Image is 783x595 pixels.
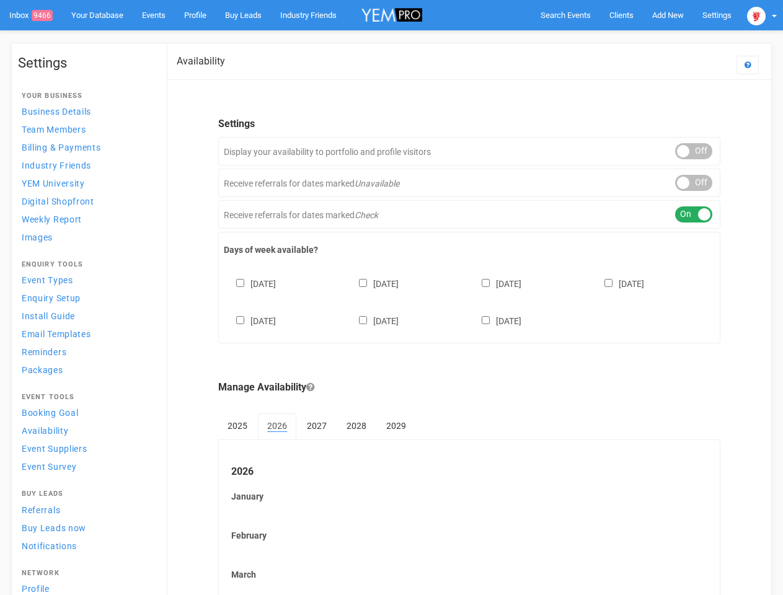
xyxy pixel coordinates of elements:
label: [DATE] [469,314,521,327]
label: February [231,529,707,542]
a: Packages [18,361,154,378]
a: 2026 [258,413,296,439]
legend: Settings [218,117,720,131]
label: [DATE] [592,276,644,290]
label: [DATE] [224,276,276,290]
h4: Buy Leads [22,490,151,498]
a: Reminders [18,343,154,360]
a: Digital Shopfront [18,193,154,209]
input: [DATE] [604,279,613,287]
em: Check [355,210,378,220]
a: Install Guide [18,307,154,324]
input: [DATE] [236,279,244,287]
span: Packages [22,365,63,375]
a: Team Members [18,121,154,138]
span: Event Types [22,275,73,285]
label: [DATE] [347,314,399,327]
label: [DATE] [347,276,399,290]
input: [DATE] [482,279,490,287]
span: Event Survey [22,462,76,472]
a: Enquiry Setup [18,289,154,306]
a: Event Survey [18,458,154,475]
label: Days of week available? [224,244,715,256]
label: January [231,490,707,503]
a: Booking Goal [18,404,154,421]
a: Event Types [18,271,154,288]
span: Booking Goal [22,408,78,418]
a: Business Details [18,103,154,120]
a: Referrals [18,501,154,518]
div: Display your availability to portfolio and profile visitors [218,137,720,165]
span: Business Details [22,107,91,117]
input: [DATE] [236,316,244,324]
span: Reminders [22,347,66,357]
span: Team Members [22,125,86,134]
a: Weekly Report [18,211,154,227]
a: Email Templates [18,325,154,342]
a: Buy Leads now [18,519,154,536]
label: March [231,568,707,581]
span: YEM University [22,178,85,188]
span: Weekly Report [22,214,82,224]
input: [DATE] [359,316,367,324]
a: YEM University [18,175,154,192]
span: Add New [652,11,684,20]
a: Industry Friends [18,157,154,174]
span: Email Templates [22,329,91,339]
a: Images [18,229,154,245]
a: Notifications [18,537,154,554]
span: Event Suppliers [22,444,87,454]
span: Search Events [541,11,591,20]
h2: Availability [177,56,225,67]
a: Event Suppliers [18,440,154,457]
a: 2028 [337,413,376,438]
a: 2027 [298,413,336,438]
span: 9466 [32,10,53,21]
span: Billing & Payments [22,143,101,152]
a: Availability [18,422,154,439]
img: open-uri20250107-2-1pbi2ie [747,7,766,25]
span: Digital Shopfront [22,196,94,206]
span: Install Guide [22,311,75,321]
h4: Your Business [22,92,151,100]
h1: Settings [18,56,154,71]
span: Enquiry Setup [22,293,81,303]
em: Unavailable [355,178,399,188]
a: 2025 [218,413,257,438]
label: [DATE] [224,314,276,327]
legend: Manage Availability [218,381,720,395]
a: 2029 [377,413,415,438]
input: [DATE] [482,316,490,324]
span: Clients [609,11,634,20]
div: Receive referrals for dates marked [218,169,720,197]
a: Billing & Payments [18,139,154,156]
span: Availability [22,426,68,436]
h4: Event Tools [22,394,151,401]
input: [DATE] [359,279,367,287]
h4: Enquiry Tools [22,261,151,268]
span: Images [22,232,53,242]
legend: 2026 [231,465,707,479]
div: Receive referrals for dates marked [218,200,720,229]
label: [DATE] [469,276,521,290]
h4: Network [22,570,151,577]
span: Notifications [22,541,77,551]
